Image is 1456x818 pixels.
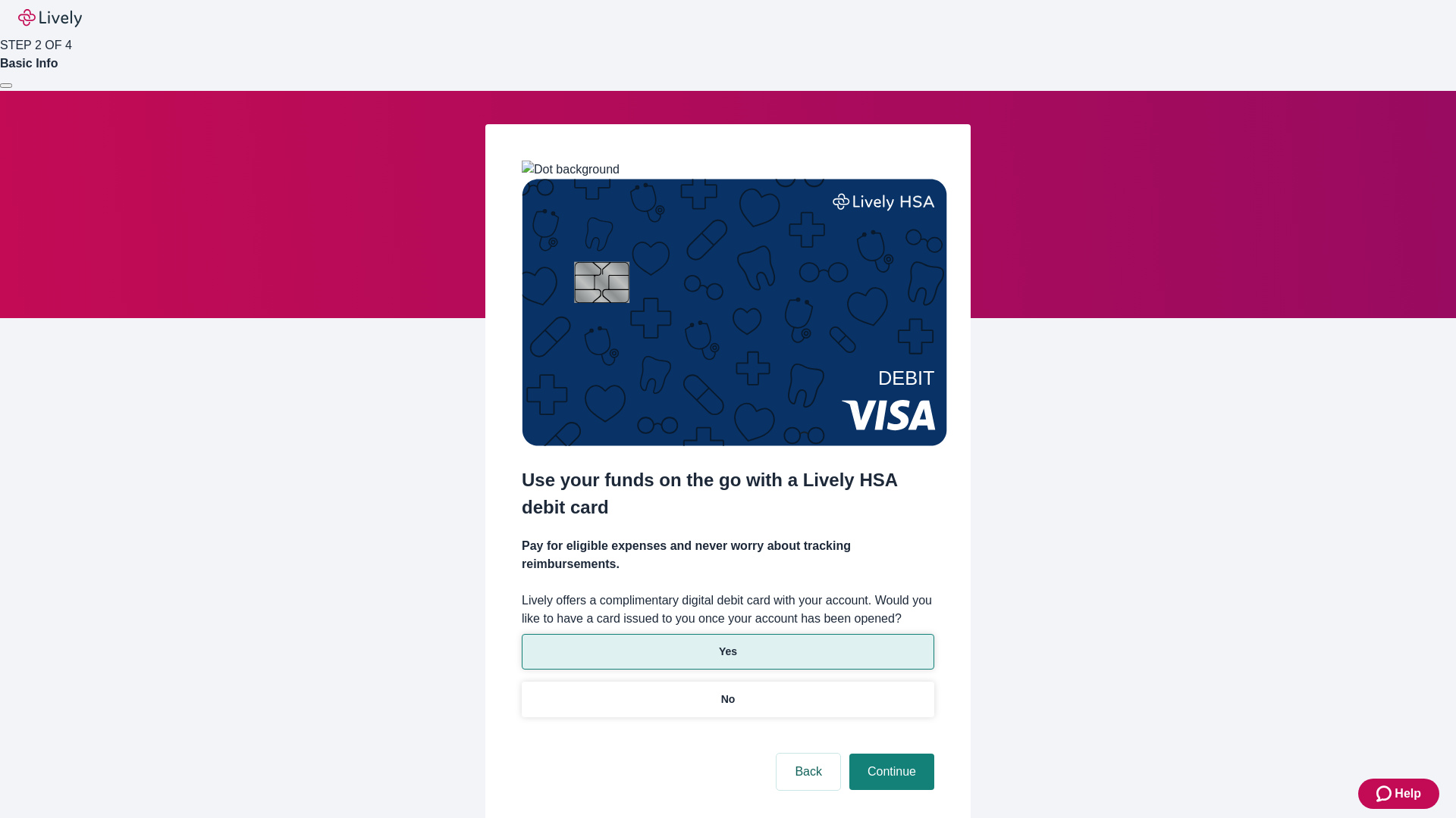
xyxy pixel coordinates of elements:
[522,161,620,179] img: Dot background
[522,537,934,573] h4: Pay for eligible expenses and never worry about tracking reimbursements.
[721,692,736,707] p: No
[719,644,737,660] p: Yes
[849,754,934,790] button: Continue
[1376,785,1395,803] svg: Zendesk support icon
[18,9,82,27] img: Lively
[522,682,934,717] button: No
[522,592,934,628] label: Lively offers a complimentary digital debit card with your account. Would you like to have a card...
[1358,779,1439,809] button: Zendesk support iconHelp
[522,179,947,446] img: Debit card
[1395,785,1421,803] span: Help
[522,634,934,670] button: Yes
[777,754,840,790] button: Back
[522,467,934,521] h2: Use your funds on the go with a Lively HSA debit card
